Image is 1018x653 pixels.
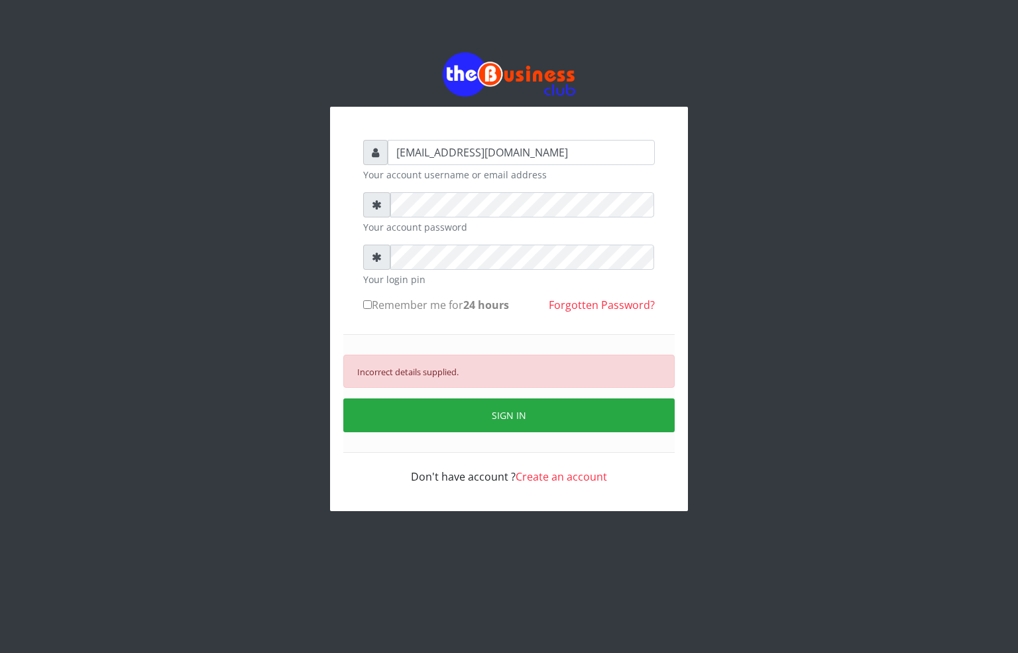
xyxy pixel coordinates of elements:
[363,297,509,313] label: Remember me for
[516,469,607,484] a: Create an account
[363,272,655,286] small: Your login pin
[388,140,655,165] input: Username or email address
[363,168,655,182] small: Your account username or email address
[363,220,655,234] small: Your account password
[363,300,372,309] input: Remember me for24 hours
[343,398,675,432] button: SIGN IN
[463,298,509,312] b: 24 hours
[357,366,459,378] small: Incorrect details supplied.
[549,298,655,312] a: Forgotten Password?
[363,453,655,485] div: Don't have account ?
